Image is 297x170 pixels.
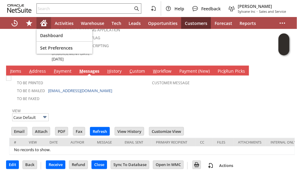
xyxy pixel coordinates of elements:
span: Oracle Guided Learning Widget. To move around, please hold and drag [278,45,289,56]
input: Receive [46,161,65,169]
a: [EMAIL_ADDRESS][DOMAIN_NAME] [48,88,112,93]
img: Print [193,161,200,168]
a: Messages [78,68,101,75]
span: Sylvane Inc [238,9,255,14]
a: Tech [108,17,125,29]
a: Home [36,17,51,29]
input: Refund [69,161,88,169]
span: Set Preferences [40,45,89,51]
a: To Be E-mailed [17,88,45,93]
input: PDF [55,127,68,135]
span: [PERSON_NAME] [238,3,286,9]
span: W [153,68,157,74]
span: A [29,68,32,74]
input: Customize View [149,127,184,135]
a: Customer Message [152,80,190,85]
span: Leads [129,20,141,26]
svg: logo [7,4,32,13]
img: Unchecked [6,76,11,81]
span: H [107,68,110,74]
span: P [54,68,56,74]
input: Back [23,161,37,169]
span: C [130,68,132,74]
img: add-record.svg [207,162,214,169]
div: # [14,140,20,144]
a: PickRun Picks [216,68,247,75]
div: Attachments [238,140,261,144]
input: View History [115,127,144,135]
div: Author [71,140,88,144]
input: Attach [33,127,50,135]
input: Search [37,5,133,12]
div: Primary Recipient [156,140,191,144]
div: More menus [275,17,290,29]
input: Open In WMC [153,161,183,169]
a: View [12,108,21,113]
span: Customers [185,20,207,26]
span: Reports [240,20,256,26]
a: To Be Printed [17,80,43,85]
span: Dashboard [40,33,89,38]
a: Forecast [211,17,236,29]
a: Custom [128,68,147,75]
a: To Be Faxed [17,96,40,101]
span: Tech [112,20,121,26]
svg: Shortcuts [26,19,33,27]
input: Refresh [90,127,109,135]
svg: Home [40,19,47,27]
span: Feedback [201,6,221,12]
a: Address [28,68,47,75]
svg: Recent Records [11,19,18,27]
input: Close [92,161,107,169]
a: Warehouse [77,17,108,29]
span: Opportunities [148,20,178,26]
div: Shortcuts [22,17,36,29]
div: Message [97,140,116,144]
span: y [184,68,186,74]
input: Fax [73,127,85,135]
div: Cc [200,140,208,144]
a: Reports [236,17,260,29]
input: Edit [6,161,19,169]
a: Set Preferences [36,42,92,54]
div: Date [50,140,61,144]
a: History [106,68,123,75]
span: k [223,68,226,74]
span: M [79,68,83,74]
svg: Search [133,5,140,12]
div: View [29,140,40,144]
a: Customers [181,17,211,29]
input: Sync To Database [111,161,149,169]
a: Activities [51,17,77,29]
iframe: Click here to launch Oracle Guided Learning Help Panel [278,33,289,55]
a: Actions [217,163,236,168]
a: Recent Records [7,17,22,29]
div: Files [217,140,229,144]
span: Help [174,6,184,12]
span: Forecast [215,20,232,26]
div: Email Sent [125,140,147,144]
a: Workflow [151,68,173,75]
div: Internal Only [271,140,296,144]
span: Activities [55,20,74,26]
input: Case Default [12,113,49,121]
a: Dashboard [36,29,92,41]
a: Payment (New) [178,68,211,75]
span: [DATE] [52,56,64,62]
a: Items [9,68,23,75]
input: Print [193,161,201,169]
a: Payment [52,68,73,75]
input: Email [12,127,27,135]
img: More Options [41,114,48,121]
span: I [10,68,11,74]
a: Leads [125,17,144,29]
span: Sales and Service [259,9,286,14]
span: - [257,9,258,14]
span: Warehouse [81,20,104,26]
a: Opportunities [144,17,181,29]
a: Unrolled view on [287,67,294,74]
